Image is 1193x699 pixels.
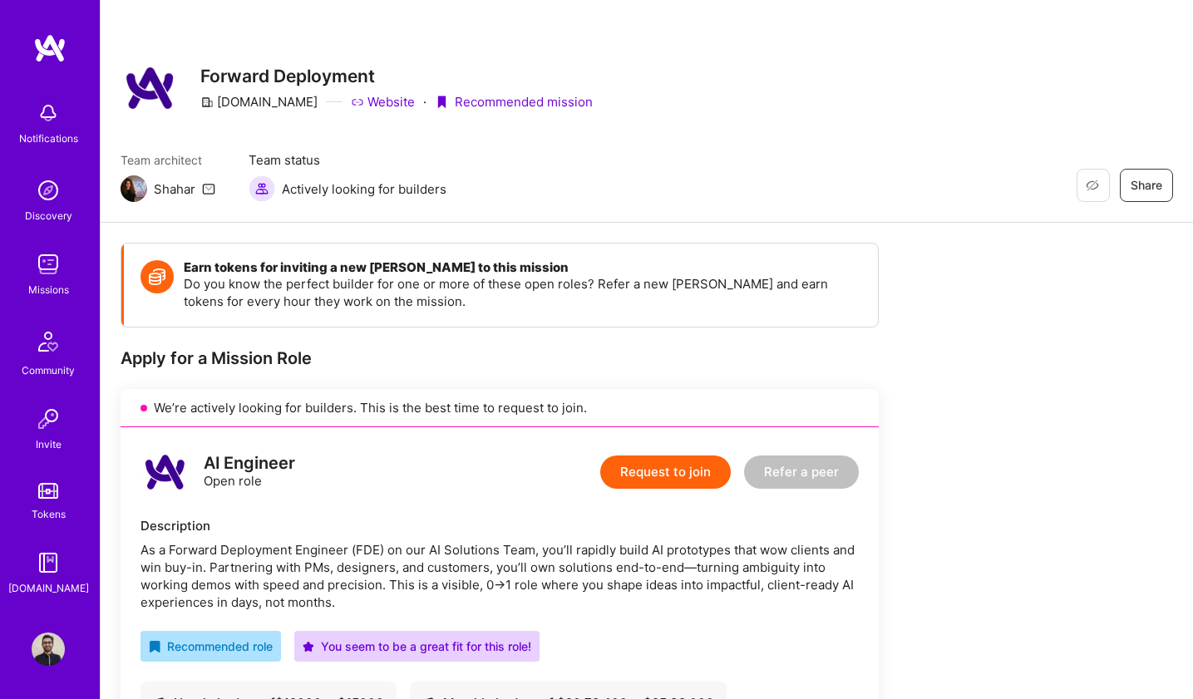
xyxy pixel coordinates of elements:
div: Invite [36,436,62,453]
div: Apply for a Mission Role [121,347,879,369]
i: icon PurpleRibbon [435,96,448,109]
div: You seem to be a great fit for this role! [303,637,531,655]
img: logo [140,447,190,497]
img: Token icon [140,260,174,293]
i: icon CompanyGray [200,96,214,109]
span: Actively looking for builders [282,180,446,198]
div: [DOMAIN_NAME] [8,579,89,597]
i: icon RecommendedBadge [149,641,160,652]
img: Community [28,322,68,362]
div: Discovery [25,207,72,224]
div: Missions [28,281,69,298]
img: teamwork [32,248,65,281]
span: Share [1131,177,1162,194]
a: User Avatar [27,633,69,666]
div: Description [140,517,859,534]
img: Actively looking for builders [249,175,275,202]
span: Team status [249,151,446,169]
p: Do you know the perfect builder for one or more of these open roles? Refer a new [PERSON_NAME] an... [184,275,861,310]
button: Refer a peer [744,455,859,489]
i: icon EyeClosed [1086,179,1099,192]
button: Share [1120,169,1173,202]
img: discovery [32,174,65,207]
img: User Avatar [32,633,65,666]
div: As a Forward Deployment Engineer (FDE) on our AI Solutions Team, you’ll rapidly build AI prototyp... [140,541,859,611]
span: Team architect [121,151,215,169]
i: icon Mail [202,182,215,195]
img: logo [33,33,67,63]
div: Community [22,362,75,379]
img: tokens [38,483,58,499]
img: Invite [32,402,65,436]
h3: Forward Deployment [200,66,593,86]
img: bell [32,96,65,130]
div: Recommended mission [435,93,593,111]
div: AI Engineer [204,455,295,472]
img: Team Architect [121,175,147,202]
div: [DOMAIN_NAME] [200,93,318,111]
div: We’re actively looking for builders. This is the best time to request to join. [121,389,879,427]
div: Recommended role [149,637,273,655]
img: guide book [32,546,65,579]
i: icon PurpleStar [303,641,314,652]
h4: Earn tokens for inviting a new [PERSON_NAME] to this mission [184,260,861,275]
a: Website [351,93,415,111]
div: Open role [204,455,295,490]
div: Notifications [19,130,78,147]
img: Company Logo [121,58,180,118]
div: Tokens [32,505,66,523]
button: Request to join [600,455,731,489]
div: Shahar [154,180,195,198]
div: · [423,93,426,111]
